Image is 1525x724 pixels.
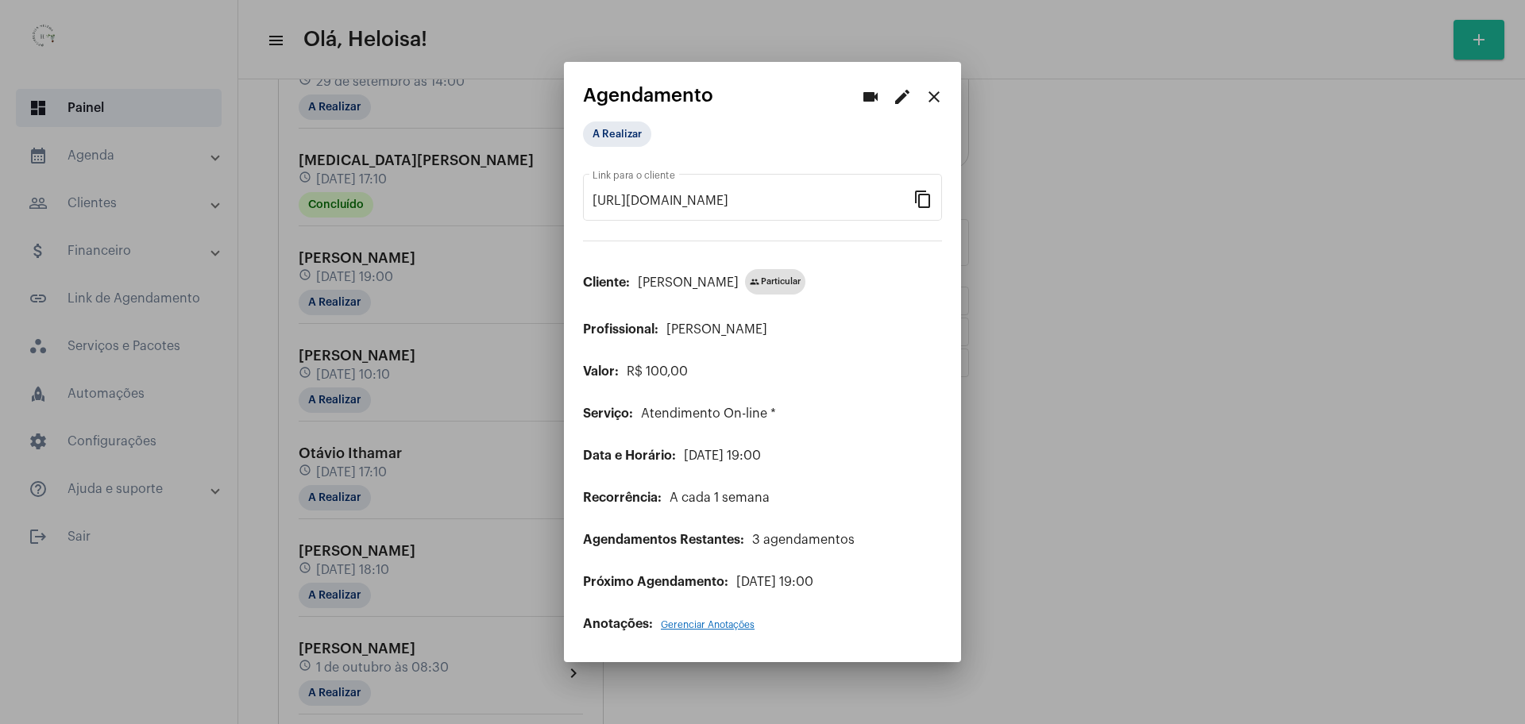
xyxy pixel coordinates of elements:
span: [DATE] 19:00 [736,576,813,588]
mat-icon: group [750,277,759,287]
span: [DATE] 19:00 [684,449,761,462]
span: Valor: [583,365,619,378]
span: Gerenciar Anotações [661,620,755,630]
span: A cada 1 semana [670,491,770,504]
mat-icon: videocam [861,87,880,106]
span: Profissional: [583,323,658,336]
mat-icon: content_copy [913,189,932,208]
span: Próximo Agendamento: [583,576,728,588]
mat-icon: edit [893,87,912,106]
span: 3 agendamentos [752,533,855,546]
span: Atendimento On-line * [641,407,776,420]
mat-icon: close [925,87,944,106]
span: Agendamento [583,85,713,106]
span: Data e Horário: [583,449,676,462]
span: Cliente: [583,276,630,289]
span: Serviço: [583,407,633,420]
span: [PERSON_NAME] [638,276,739,289]
mat-chip: A Realizar [583,121,651,147]
mat-chip: Particular [745,269,805,295]
span: Anotações: [583,618,653,630]
input: Link [593,194,913,208]
span: Agendamentos Restantes: [583,533,744,546]
span: Recorrência: [583,491,662,504]
span: R$ 100,00 [627,365,688,378]
span: [PERSON_NAME] [666,323,767,336]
